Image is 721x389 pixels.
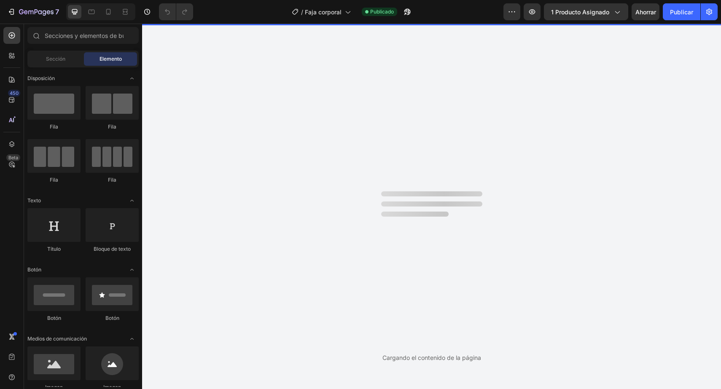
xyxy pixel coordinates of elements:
font: Botón [27,266,41,273]
font: Texto [27,197,41,204]
font: Publicar [670,8,693,16]
input: Secciones y elementos de búsqueda [27,27,139,44]
button: 7 [3,3,63,20]
span: Abrir palanca [125,72,139,85]
font: 450 [10,90,19,96]
font: Fila [108,123,116,130]
font: Ahorrar [635,8,656,16]
font: Bloque de texto [94,246,131,252]
button: 1 producto asignado [544,3,628,20]
font: Fila [108,177,116,183]
font: Beta [8,155,18,161]
button: Ahorrar [632,3,659,20]
font: Botón [105,315,119,321]
font: Botón [47,315,61,321]
font: / [301,8,303,16]
font: Medios de comunicación [27,335,87,342]
font: Elemento [100,56,122,62]
span: Abrir palanca [125,332,139,346]
font: 7 [55,8,59,16]
font: Publicado [370,8,394,15]
span: Abrir palanca [125,194,139,207]
div: Deshacer/Rehacer [159,3,193,20]
font: Disposición [27,75,55,81]
font: 1 producto asignado [551,8,609,16]
font: Fila [50,177,58,183]
font: Fila [50,123,58,130]
span: Abrir palanca [125,263,139,276]
button: Publicar [663,3,700,20]
font: Cargando el contenido de la página [382,354,481,361]
font: Título [47,246,61,252]
font: Sección [46,56,65,62]
font: Faja corporal [305,8,342,16]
